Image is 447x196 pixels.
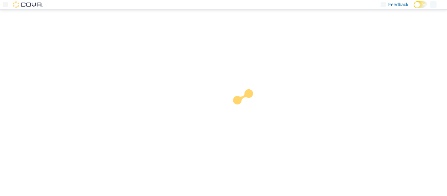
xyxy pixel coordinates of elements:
img: Cova [13,1,43,8]
input: Dark Mode [414,1,427,8]
img: cova-loader [223,84,273,134]
span: Feedback [388,1,408,8]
